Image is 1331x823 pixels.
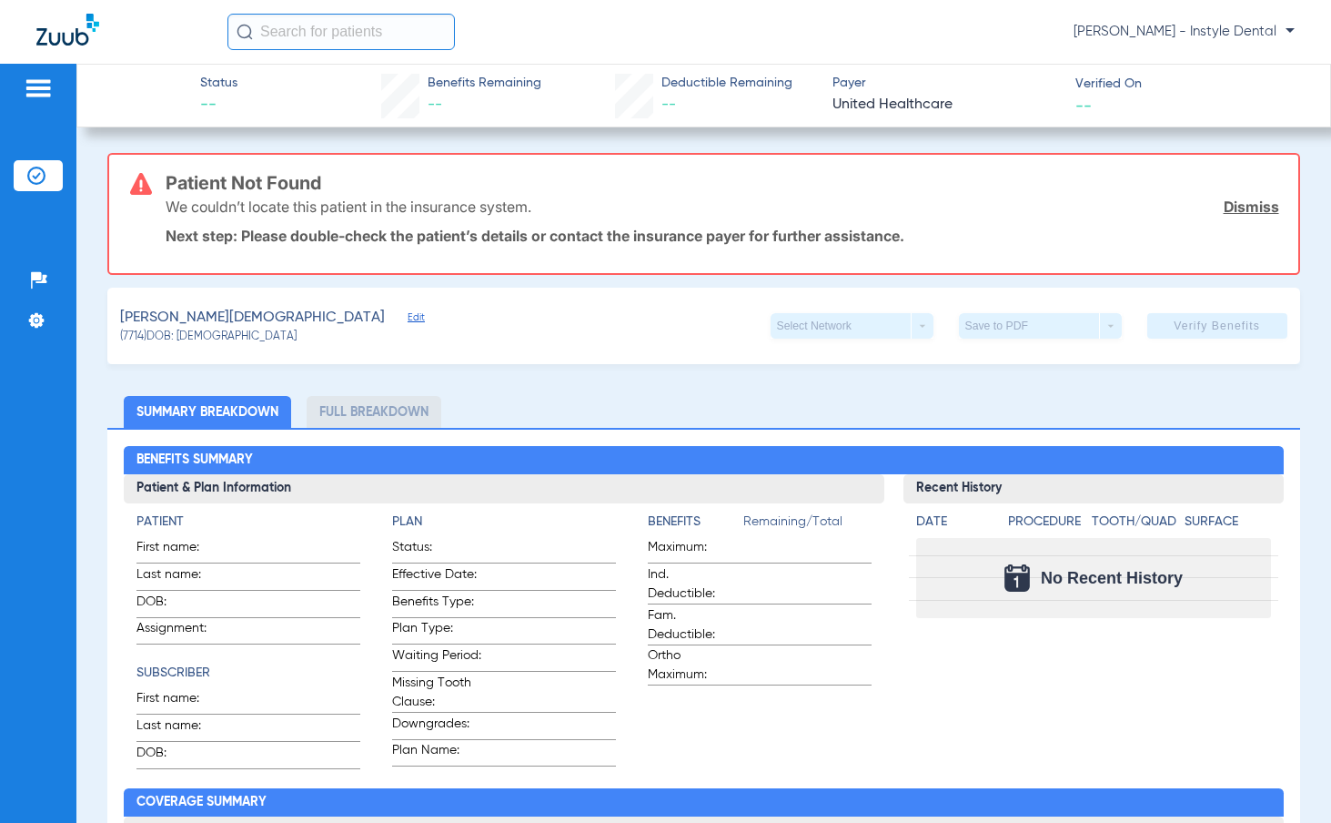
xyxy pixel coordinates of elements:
[1008,513,1085,532] h4: Procedure
[648,513,743,532] h4: Benefits
[136,664,360,683] h4: Subscriber
[1240,736,1331,823] iframe: Chat Widget
[136,716,226,741] span: Last name:
[136,538,226,563] span: First name:
[648,513,743,538] app-breakdown-title: Benefits
[136,689,226,714] span: First name:
[392,619,481,644] span: Plan Type:
[648,538,737,563] span: Maximum:
[227,14,455,50] input: Search for patients
[916,513,993,532] h4: Date
[166,198,531,216] p: We couldn’t locate this patient in the insurance system.
[661,74,792,93] span: Deductible Remaining
[124,788,1284,818] h2: Coverage Summary
[648,646,737,685] span: Ortho Maximum:
[120,330,297,346] span: (7714) DOB: [DEMOGRAPHIC_DATA]
[392,741,481,766] span: Plan Name:
[1074,23,1295,41] span: [PERSON_NAME] - Instyle Dental
[392,646,481,671] span: Waiting Period:
[1008,513,1085,538] app-breakdown-title: Procedure
[1004,564,1030,592] img: Calendar
[130,173,152,195] img: error-icon
[237,24,253,40] img: Search Icon
[832,74,1059,93] span: Payer
[392,674,481,712] span: Missing Tooth Clause:
[1075,75,1302,94] span: Verified On
[307,396,441,428] li: Full Breakdown
[392,538,481,563] span: Status:
[1224,198,1279,216] a: Dismiss
[124,446,1284,475] h2: Benefits Summary
[392,715,481,739] span: Downgrades:
[200,94,237,117] span: --
[392,513,616,532] h4: Plan
[1185,513,1271,532] h4: Surface
[648,606,737,645] span: Fam. Deductible:
[1075,96,1092,115] span: --
[832,94,1059,117] span: United Healthcare
[903,474,1284,503] h3: Recent History
[1092,513,1178,538] app-breakdown-title: Tooth/Quad
[1185,513,1271,538] app-breakdown-title: Surface
[648,565,737,604] span: Ind. Deductible:
[1092,513,1178,532] h4: Tooth/Quad
[428,74,541,93] span: Benefits Remaining
[136,744,226,768] span: DOB:
[743,513,872,538] span: Remaining/Total
[428,97,442,112] span: --
[120,307,385,330] span: [PERSON_NAME][DEMOGRAPHIC_DATA]
[392,565,481,590] span: Effective Date:
[916,513,993,538] app-breakdown-title: Date
[408,311,424,329] span: Edit
[166,174,1278,192] h3: Patient Not Found
[36,14,99,46] img: Zuub Logo
[661,97,676,112] span: --
[392,593,481,617] span: Benefits Type:
[166,227,1278,245] p: Next step: Please double-check the patient’s details or contact the insurance payer for further a...
[1041,569,1183,587] span: No Recent History
[136,593,226,617] span: DOB:
[124,474,884,503] h3: Patient & Plan Information
[24,77,53,99] img: hamburger-icon
[124,396,291,428] li: Summary Breakdown
[136,619,226,644] span: Assignment:
[136,565,226,590] span: Last name:
[200,74,237,93] span: Status
[136,513,360,532] h4: Patient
